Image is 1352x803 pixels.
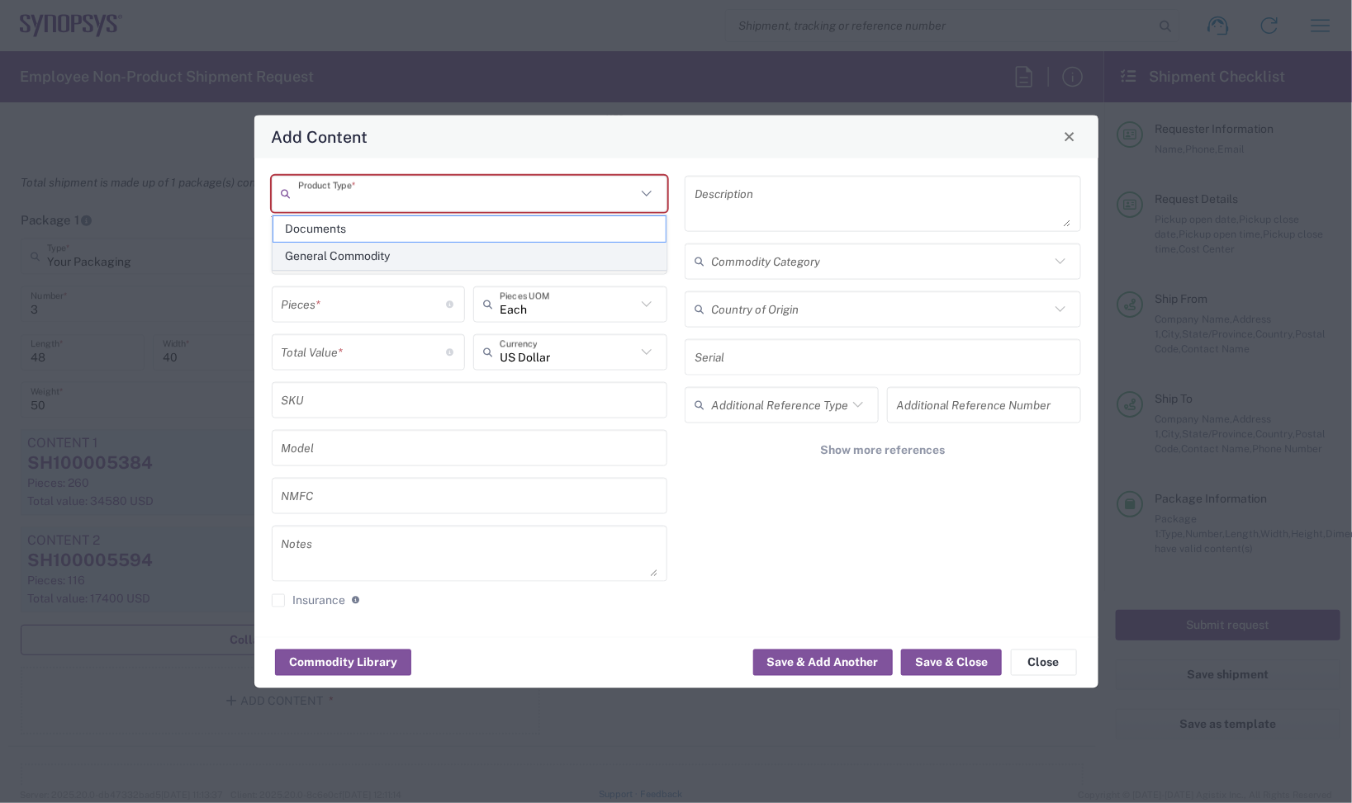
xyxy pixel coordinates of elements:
span: Documents [273,216,666,242]
button: Close [1011,649,1077,676]
span: Show more references [820,442,945,457]
span: General Commodity [273,243,666,269]
button: Commodity Library [275,649,411,676]
button: Close [1058,125,1081,148]
button: Save & Add Another [753,649,893,676]
h4: Add Content [271,125,368,149]
button: Save & Close [901,649,1002,676]
label: Insurance [272,593,346,607]
div: This field is required [272,211,668,226]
